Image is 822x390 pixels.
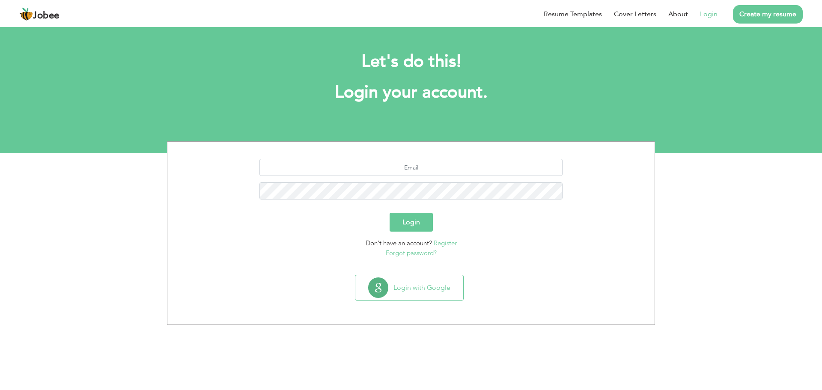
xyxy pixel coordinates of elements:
input: Email [259,159,563,176]
img: jobee.io [19,7,33,21]
a: Register [434,239,457,247]
a: Cover Letters [614,9,656,19]
button: Login with Google [355,275,463,300]
span: Don't have an account? [366,239,432,247]
a: Create my resume [733,5,803,24]
a: Forgot password? [386,249,437,257]
a: Login [700,9,718,19]
span: Jobee [33,11,60,21]
a: Resume Templates [544,9,602,19]
h1: Login your account. [180,81,642,104]
h2: Let's do this! [180,51,642,73]
a: Jobee [19,7,60,21]
a: About [668,9,688,19]
button: Login [390,213,433,232]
